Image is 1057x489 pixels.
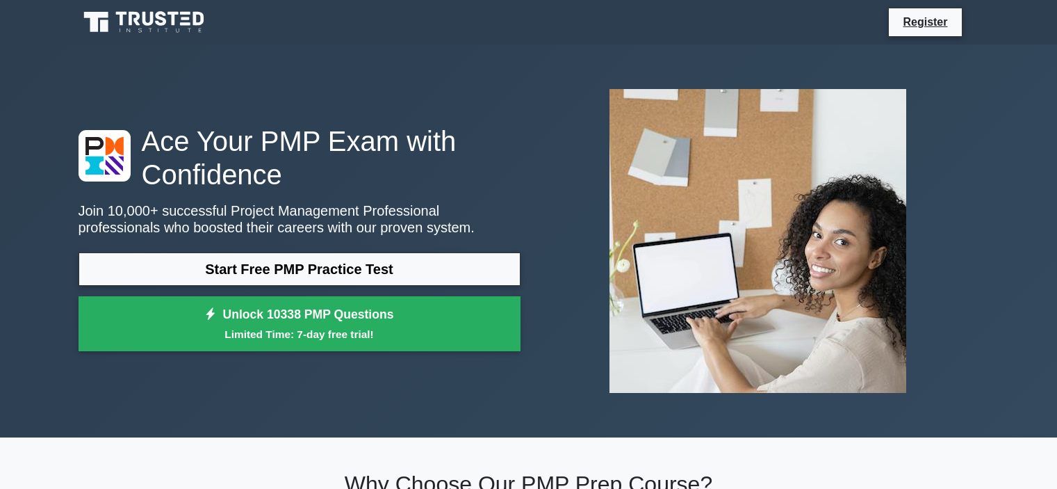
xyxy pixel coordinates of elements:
a: Unlock 10338 PMP QuestionsLimited Time: 7-day free trial! [79,296,521,352]
h1: Ace Your PMP Exam with Confidence [79,125,521,191]
a: Register [894,13,956,31]
a: Start Free PMP Practice Test [79,252,521,286]
small: Limited Time: 7-day free trial! [96,326,503,342]
p: Join 10,000+ successful Project Management Professional professionals who boosted their careers w... [79,202,521,236]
